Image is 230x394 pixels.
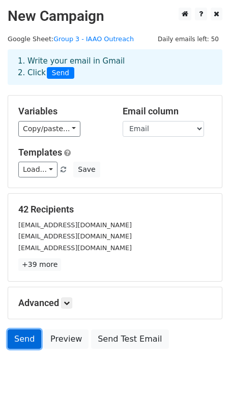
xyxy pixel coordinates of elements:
a: Group 3 - IAAO Outreach [53,35,134,43]
a: +39 more [18,258,61,271]
span: Daily emails left: 50 [154,34,222,45]
h5: Email column [123,106,212,117]
a: Templates [18,147,62,158]
h5: 42 Recipients [18,204,212,215]
h5: Advanced [18,297,212,309]
h5: Variables [18,106,107,117]
a: Daily emails left: 50 [154,35,222,43]
small: Google Sheet: [8,35,134,43]
small: [EMAIL_ADDRESS][DOMAIN_NAME] [18,244,132,252]
a: Send [8,329,41,349]
span: Send [47,67,74,79]
a: Load... [18,162,57,177]
h2: New Campaign [8,8,222,25]
iframe: Chat Widget [179,345,230,394]
small: [EMAIL_ADDRESS][DOMAIN_NAME] [18,232,132,240]
a: Copy/paste... [18,121,80,137]
small: [EMAIL_ADDRESS][DOMAIN_NAME] [18,221,132,229]
button: Save [73,162,100,177]
a: Send Test Email [91,329,168,349]
div: 1. Write your email in Gmail 2. Click [10,55,220,79]
a: Preview [44,329,89,349]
